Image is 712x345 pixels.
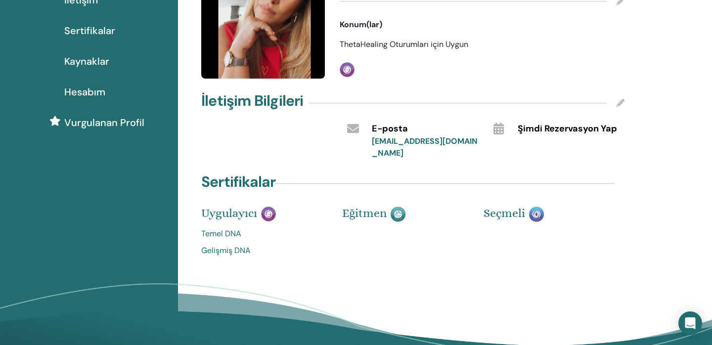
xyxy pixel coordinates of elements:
[372,136,478,158] a: [EMAIL_ADDRESS][DOMAIN_NAME]
[201,173,275,191] h4: Sertifikalar
[64,54,109,69] span: Kaynaklar
[201,228,327,240] a: Temel DNA
[64,85,105,99] span: Hesabım
[518,123,617,135] span: Şimdi Rezervasyon Yap
[201,245,327,257] a: Gelişmiş DNA
[64,115,144,130] span: Vurgulanan Profil
[678,311,702,335] div: Interkom Messenger'ı Aç
[372,123,408,135] span: E-posta
[340,39,468,49] span: ThetaHealing Oturumları için Uygun
[64,23,115,38] span: Sertifikalar
[340,19,382,31] span: Konum(lar)
[342,206,387,220] span: Eğitmen
[201,206,257,220] span: Uygulayıcı
[201,92,304,110] h4: İletişim Bilgileri
[484,206,525,220] span: Seçmeli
